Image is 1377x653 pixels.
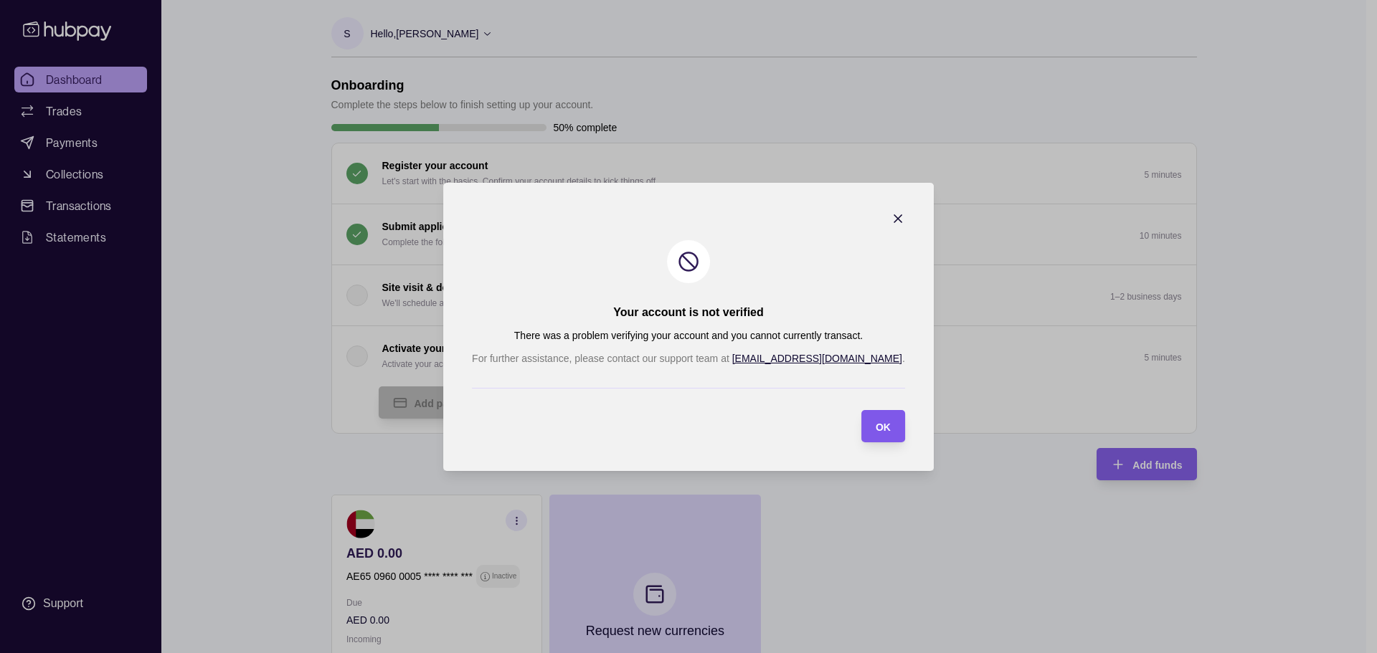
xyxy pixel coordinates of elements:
[472,351,905,366] p: For further assistance, please contact our support team at .
[613,305,764,320] h2: Your account is not verified
[732,353,902,364] a: [EMAIL_ADDRESS][DOMAIN_NAME]
[876,421,891,432] span: OK
[514,328,863,343] p: There was a problem verifying your account and you cannot currently transact.
[861,410,905,442] button: OK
